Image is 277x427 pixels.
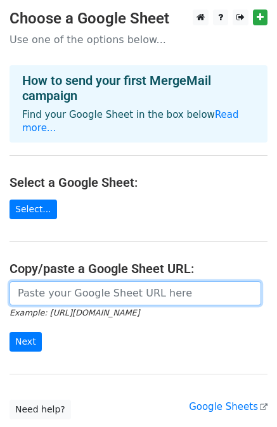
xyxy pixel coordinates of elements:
h4: How to send your first MergeMail campaign [22,73,255,103]
h3: Choose a Google Sheet [10,10,267,28]
h4: Select a Google Sheet: [10,175,267,190]
a: Google Sheets [189,401,267,412]
input: Paste your Google Sheet URL here [10,281,261,305]
h4: Copy/paste a Google Sheet URL: [10,261,267,276]
a: Read more... [22,109,239,134]
a: Need help? [10,400,71,419]
iframe: Chat Widget [214,366,277,427]
small: Example: [URL][DOMAIN_NAME] [10,308,139,317]
p: Find your Google Sheet in the box below [22,108,255,135]
input: Next [10,332,42,352]
p: Use one of the options below... [10,33,267,46]
a: Select... [10,200,57,219]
